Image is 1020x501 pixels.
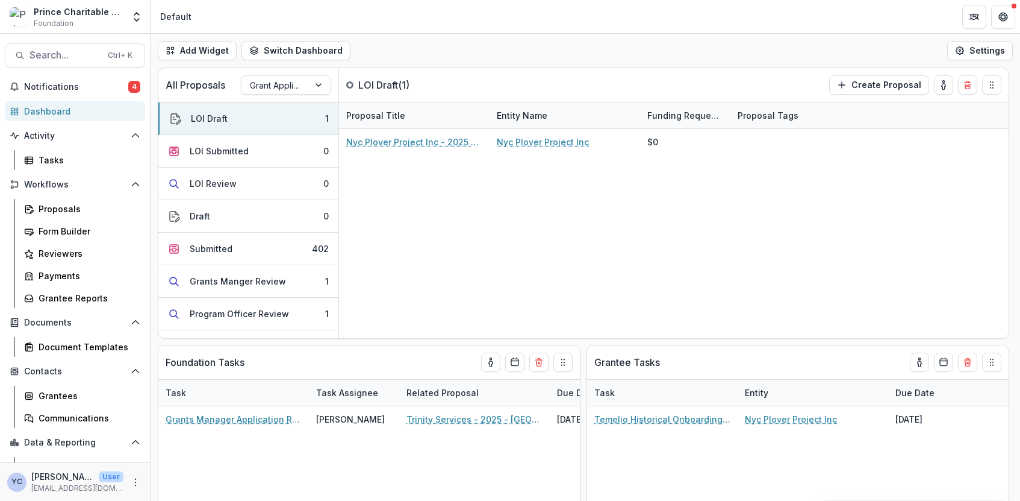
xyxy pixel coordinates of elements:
button: Add Widget [158,41,237,60]
div: Dashboard [24,105,135,118]
button: Settings [947,41,1013,60]
span: Foundation [34,18,73,29]
div: Prince Charitable Trusts Data Sandbox (In Dev) [34,5,123,18]
div: Submitted [190,242,232,255]
a: Grants Manager Application Review [166,413,302,426]
span: Contacts [24,367,126,377]
div: Program Officer Review [190,307,289,320]
button: Get Help [991,5,1015,29]
div: LOI Draft [191,112,228,125]
p: All Proposals [166,78,225,92]
a: Nyc Plover Project Inc [497,136,589,148]
span: 4 [128,81,140,93]
button: Open Documents [5,313,145,332]
div: Proposal Tags [730,102,881,128]
div: Task Assignee [309,380,399,406]
div: Task [587,380,738,406]
div: Ctrl + K [105,49,135,62]
button: toggle-assigned-to-me [910,353,929,372]
button: Drag [553,353,573,372]
a: Grantees [19,386,145,406]
button: Grants Manger Review1 [158,265,338,298]
div: Due Date [550,380,640,406]
p: [PERSON_NAME] [31,470,94,483]
button: Open entity switcher [128,5,145,29]
div: Proposals [39,203,135,215]
p: User [99,471,123,482]
div: Task [158,380,309,406]
a: Temelio Historical Onboarding Report [594,413,730,426]
div: Dashboard [39,461,135,473]
div: Default [160,10,191,23]
div: LOI Submitted [190,145,249,157]
button: Create Proposal [829,75,929,95]
div: Tasks [39,154,135,166]
div: 0 [323,145,329,157]
a: Nyc Plover Project Inc [745,413,837,426]
div: Related Proposal [399,380,550,406]
p: [EMAIL_ADDRESS][DOMAIN_NAME] [31,483,123,494]
div: 1 [325,112,329,125]
div: Grantee Reports [39,292,135,304]
div: [PERSON_NAME] [316,413,385,426]
button: Partners [962,5,986,29]
button: Search... [5,43,145,68]
a: Payments [19,266,145,286]
div: Proposal Title [339,102,490,128]
button: Switch Dashboard [241,41,350,60]
a: Nyc Plover Project Inc - 2025 - Letter of Intent [346,136,482,148]
button: Draft0 [158,200,338,233]
div: Due Date [888,380,978,406]
div: Grantees [39,389,135,402]
div: [DATE] [550,406,640,432]
span: Data & Reporting [24,438,126,448]
button: More [128,475,143,490]
div: 0 [323,177,329,190]
div: Funding Requested [640,102,730,128]
div: Entity [738,386,776,399]
div: Draft [190,210,210,222]
span: Activity [24,131,126,141]
div: Task [158,386,193,399]
div: Reviewers [39,247,135,260]
div: Related Proposal [399,386,486,399]
button: Open Contacts [5,362,145,381]
button: Submitted402 [158,233,338,265]
span: Search... [30,49,101,61]
span: Workflows [24,180,126,190]
div: 1 [325,307,329,320]
button: Delete card [529,353,549,372]
button: toggle-assigned-to-me [481,353,500,372]
p: Foundation Tasks [166,355,244,370]
button: Open Workflows [5,175,145,194]
div: Due Date [888,386,942,399]
div: Yena Choi [11,478,22,486]
p: Grantee Tasks [594,355,660,370]
div: [DATE] [888,406,978,432]
button: Open Activity [5,126,145,145]
nav: breadcrumb [155,8,196,25]
div: Task [587,386,622,399]
a: Proposals [19,199,145,219]
div: Proposal Tags [730,109,806,122]
button: Notifications4 [5,77,145,96]
div: Funding Requested [640,109,730,122]
div: Document Templates [39,341,135,353]
div: Form Builder [39,225,135,238]
div: Payments [39,269,135,282]
button: Drag [982,353,1001,372]
div: Task Assignee [309,386,385,399]
button: Delete card [958,75,977,95]
span: Documents [24,318,126,328]
button: LOI Review0 [158,168,338,200]
button: LOI Submitted0 [158,135,338,168]
a: Trinity Services - 2025 - [GEOGRAPHIC_DATA] Grant Application [406,413,543,426]
div: Entity Name [490,109,555,122]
